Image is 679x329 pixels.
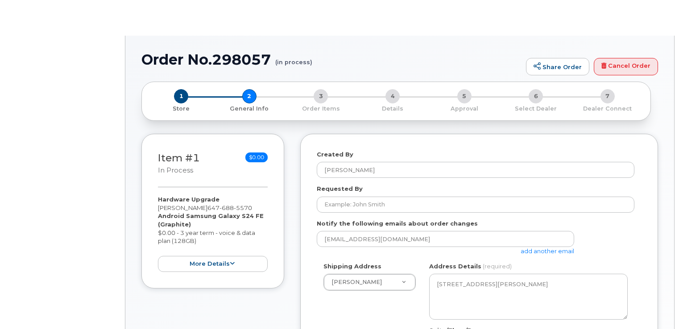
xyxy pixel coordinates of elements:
[158,166,193,174] small: in process
[317,219,478,228] label: Notify the following emails about order changes
[317,231,574,247] input: Example: john@appleseed.com
[158,152,200,175] h3: Item #1
[153,105,210,113] p: Store
[324,274,415,290] a: [PERSON_NAME]
[219,204,234,211] span: 688
[158,196,219,203] strong: Hardware Upgrade
[317,150,353,159] label: Created By
[429,262,481,271] label: Address Details
[245,152,268,162] span: $0.00
[331,279,382,285] span: Harsh Patel
[149,103,214,113] a: 1 Store
[526,58,589,76] a: Share Order
[174,89,188,103] span: 1
[594,58,658,76] a: Cancel Order
[275,52,312,66] small: (in process)
[317,197,634,213] input: Example: John Smith
[521,247,574,255] a: add another email
[234,204,252,211] span: 5570
[158,256,268,272] button: more details
[323,262,381,271] label: Shipping Address
[317,185,363,193] label: Requested By
[207,204,252,211] span: 647
[483,263,512,270] span: (required)
[141,52,522,67] h1: Order No.298057
[158,212,264,228] strong: Android Samsung Galaxy S24 FE (Graphite)
[158,195,268,272] div: [PERSON_NAME] $0.00 - 3 year term - voice & data plan (128GB)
